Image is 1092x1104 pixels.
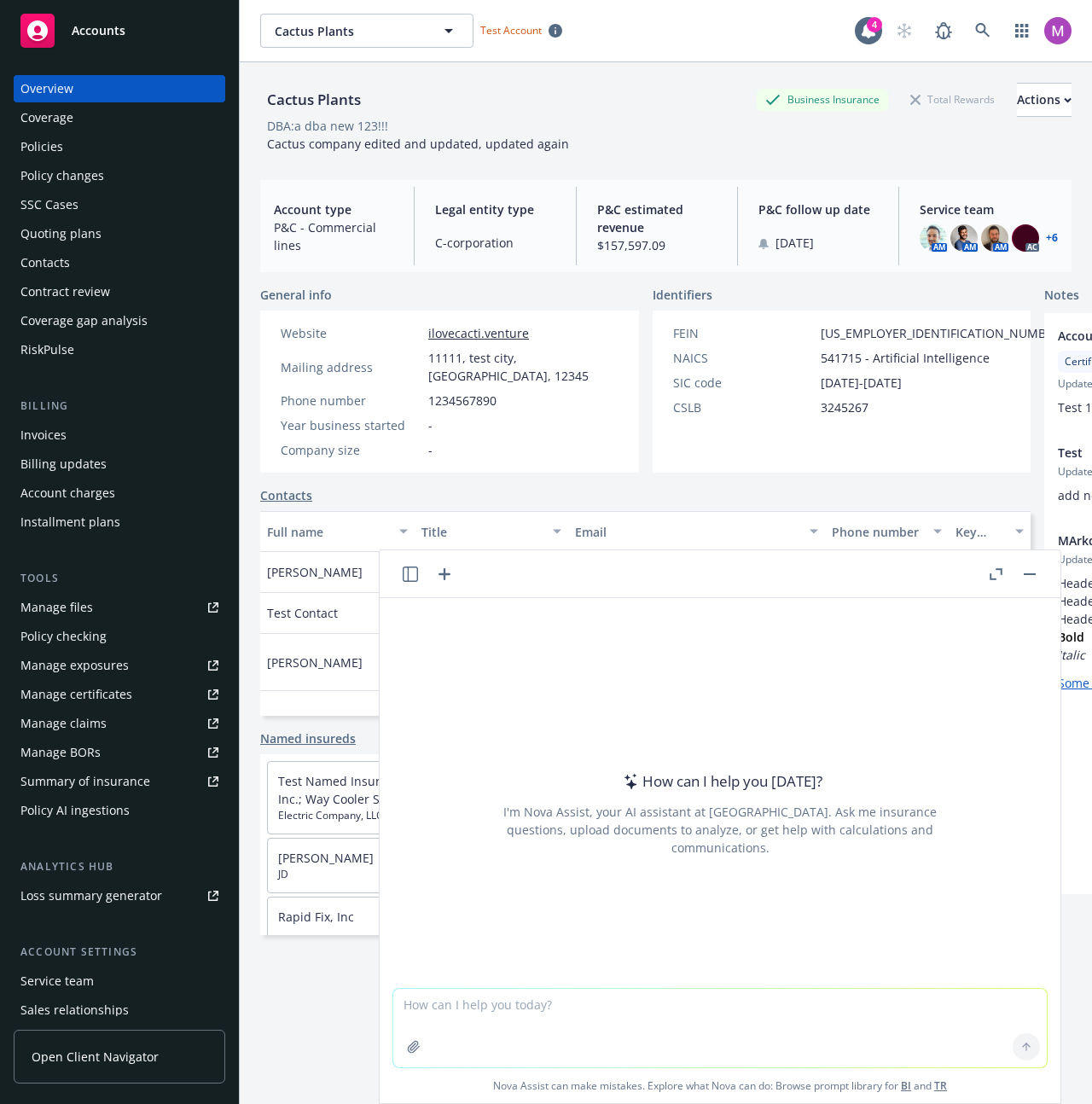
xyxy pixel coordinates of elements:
a: Invoices [14,421,225,449]
a: Switch app [1005,14,1039,48]
span: JD [278,867,621,882]
div: Coverage gap analysis [20,307,148,334]
a: +6 [1046,233,1058,243]
div: Overview [20,75,73,102]
a: Account charges [14,479,225,507]
a: Coverage [14,104,225,131]
span: [DATE]-[DATE] [821,374,902,392]
div: Account settings [14,944,225,961]
a: Contacts [260,486,312,504]
div: Website [281,324,421,342]
a: Search [966,14,1000,48]
button: Cactus Plants [260,14,473,48]
span: Electric Company, LLC; Way Cool Super Company, Inc.; 4545 56, LLC; [278,808,621,823]
div: Contacts [20,249,70,276]
span: 541715 - Artificial Intelligence [821,349,990,367]
a: Manage BORs [14,739,225,766]
span: - [428,441,433,459]
a: BI [901,1078,911,1093]
div: NAICS [673,349,814,367]
span: Cactus Plants [275,22,422,40]
em: Italic [1058,647,1085,663]
a: Loss summary generator [14,882,225,909]
span: 3245267 [821,398,868,416]
a: Coverage gap analysis [14,307,225,334]
div: Actions [1017,84,1072,116]
div: Phone number [281,392,421,410]
div: Billing [14,398,225,415]
span: C-corporation [435,234,555,252]
div: Installment plans [20,508,120,536]
span: Identifiers [653,286,712,304]
div: Total Rewards [902,89,1003,110]
a: Policy checking [14,623,225,650]
button: Phone number [825,511,948,552]
a: Quoting plans [14,220,225,247]
a: Manage files [14,594,225,621]
span: Service team [920,200,1058,218]
a: Manage exposures [14,652,225,679]
div: SIC code [673,374,814,392]
span: Test Account [473,21,569,39]
a: [PERSON_NAME] [278,850,374,866]
a: Billing updates [14,450,225,478]
span: [DATE] [775,234,814,252]
a: Report a Bug [926,14,961,48]
div: Manage certificates [20,681,132,708]
div: Key contact [955,523,1005,541]
img: photo [950,224,978,252]
div: Contract review [20,278,110,305]
div: Invoices [20,421,67,449]
div: Billing updates [20,450,107,478]
a: Start snowing [887,14,921,48]
span: [US_EMPLOYER_IDENTIFICATION_NUMBER] [821,324,1065,342]
div: Full name [267,523,389,541]
a: Named insureds [260,729,356,747]
span: Accounts [72,24,125,38]
div: DBA: a dba new 123!!! [267,117,388,135]
button: Key contact [949,511,1031,552]
a: Installment plans [14,508,225,536]
div: Policy AI ingestions [20,797,130,824]
div: Email [575,523,799,541]
div: Year business started [281,416,421,434]
a: Contract review [14,278,225,305]
a: Contacts [14,249,225,276]
button: Full name [260,511,415,552]
span: [PERSON_NAME] [267,711,363,729]
a: ilovecacti.venture [428,325,529,341]
div: 4 [867,17,882,32]
a: Sales relationships [14,997,225,1024]
span: Test Contact [267,604,338,622]
a: TR [934,1078,947,1093]
img: photo [1012,224,1039,252]
a: Accounts [14,7,225,55]
span: Open Client Navigator [32,1048,159,1066]
a: Policies [14,133,225,160]
div: Loss summary generator [20,882,162,909]
div: How can I help you [DATE]? [619,770,822,793]
span: Legal entity type [435,200,555,218]
span: - [428,416,433,434]
div: RiskPulse [20,336,74,363]
button: Title [415,511,569,552]
a: Test Named Insured ([PERSON_NAME]); Electric Company, Inc.; Way Cooler Super Company, Inc.; [278,773,610,807]
div: Summary of insurance [20,768,150,795]
div: I'm Nova Assist, your AI assistant at [GEOGRAPHIC_DATA]. Ask me insurance questions, upload docum... [480,803,960,857]
span: P&C - Commercial lines [274,218,393,254]
div: Manage files [20,594,93,621]
div: Manage exposures [20,652,129,679]
span: [PERSON_NAME] [267,563,363,581]
div: Tools [14,570,225,587]
img: photo [981,224,1008,252]
span: Notes [1044,286,1079,306]
a: Policy changes [14,162,225,189]
strong: Bold [1058,629,1084,645]
div: Business Insurance [757,89,888,110]
div: Phone number [832,523,922,541]
div: SSC Cases [20,191,78,218]
button: Actions [1017,83,1072,117]
div: Account charges [20,479,115,507]
span: Cactus company edited and updated, updated again [267,136,569,152]
span: P&C estimated revenue [597,200,717,236]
